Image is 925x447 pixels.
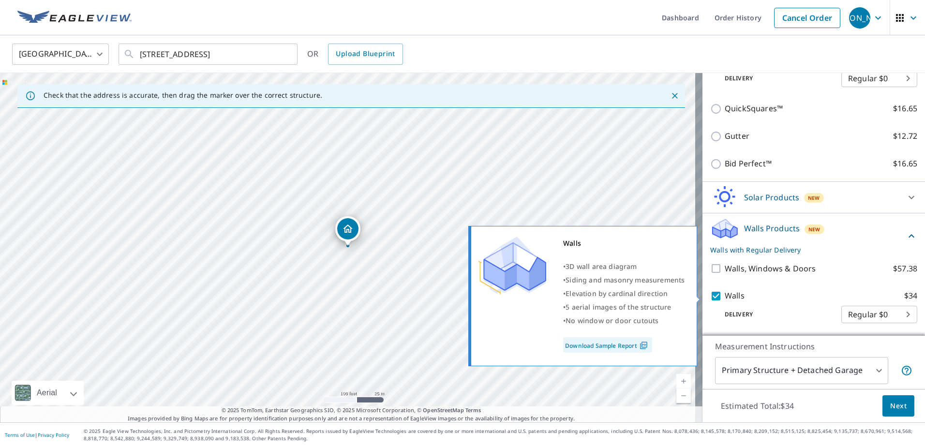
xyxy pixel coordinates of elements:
a: OpenStreetMap [423,406,463,414]
p: Gutter [725,130,749,142]
a: Current Level 18, Zoom Out [676,388,691,403]
img: Premium [478,237,546,295]
div: [PERSON_NAME] [849,7,870,29]
a: Download Sample Report [563,337,652,353]
p: $16.65 [893,103,917,115]
p: Walls with Regular Delivery [710,245,906,255]
p: Walls [725,290,745,302]
span: Elevation by cardinal direction [566,289,668,298]
p: QuickSquares™ [725,103,783,115]
p: Walls Products [744,223,800,234]
button: Close [669,89,681,102]
div: OR [307,44,403,65]
div: Regular $0 [841,301,917,328]
span: Your report will include the primary structure and a detached garage if one exists. [901,365,912,376]
div: Regular $0 [841,65,917,92]
span: New [808,194,820,202]
span: New [808,225,821,233]
p: $57.38 [893,263,917,275]
p: Solar Products [744,192,799,203]
div: Primary Structure + Detached Garage [715,357,888,384]
a: Upload Blueprint [328,44,403,65]
a: Current Level 18, Zoom In [676,374,691,388]
button: Next [882,395,914,417]
p: Measurement Instructions [715,341,912,352]
input: Search by address or latitude-longitude [140,41,278,68]
p: $16.65 [893,158,917,170]
p: Delivery [710,310,841,319]
p: Check that the address is accurate, then drag the marker over the correct structure. [44,91,322,100]
div: • [563,260,685,273]
div: • [563,314,685,328]
a: Terms [465,406,481,414]
div: Dropped pin, building 1, Residential property, 170 Fallbrook St Carbondale, PA 18407 [335,216,360,246]
a: Privacy Policy [38,432,69,438]
img: EV Logo [17,11,132,25]
span: Siding and masonry measurements [566,275,685,284]
div: • [563,300,685,314]
span: Upload Blueprint [336,48,395,60]
p: $34 [904,290,917,302]
div: • [563,273,685,287]
a: Terms of Use [5,432,35,438]
span: 5 aerial images of the structure [566,302,671,312]
p: Walls, Windows & Doors [725,263,816,275]
span: No window or door cutouts [566,316,658,325]
div: Aerial [34,381,60,405]
span: Next [890,400,907,412]
img: Pdf Icon [637,341,650,350]
p: Delivery [710,74,841,83]
p: $12.72 [893,130,917,142]
p: Bid Perfect™ [725,158,772,170]
p: Estimated Total: $34 [713,395,802,417]
p: © 2025 Eagle View Technologies, Inc. and Pictometry International Corp. All Rights Reserved. Repo... [84,428,920,442]
div: Walls ProductsNewWalls with Regular Delivery [710,217,917,255]
div: Solar ProductsNew [710,186,917,209]
span: © 2025 TomTom, Earthstar Geographics SIO, © 2025 Microsoft Corporation, © [222,406,481,415]
div: Walls [563,237,685,250]
p: | [5,432,69,438]
div: • [563,287,685,300]
div: [GEOGRAPHIC_DATA] [12,41,109,68]
span: 3D wall area diagram [566,262,637,271]
div: Aerial [12,381,84,405]
a: Cancel Order [774,8,840,28]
